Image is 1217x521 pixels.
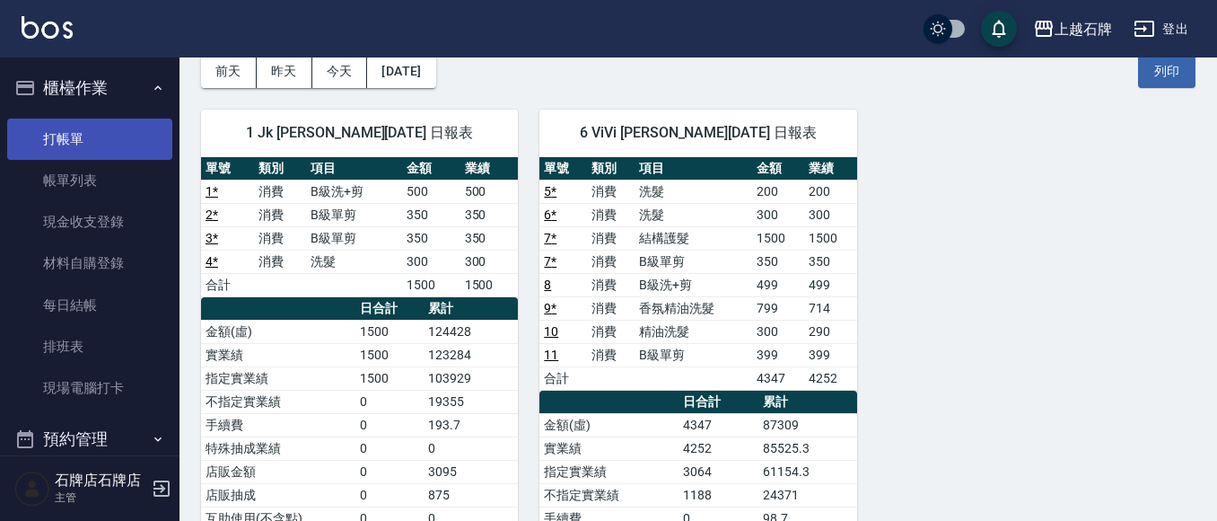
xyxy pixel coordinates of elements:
[587,320,635,343] td: 消費
[424,460,518,483] td: 3095
[752,180,804,203] td: 200
[355,297,424,321] th: 日合計
[254,157,307,181] th: 類別
[804,273,856,296] td: 499
[7,65,172,111] button: 櫃檯作業
[981,11,1017,47] button: save
[544,324,558,339] a: 10
[424,437,518,460] td: 0
[587,273,635,296] td: 消費
[355,437,424,460] td: 0
[367,55,435,88] button: [DATE]
[201,157,518,297] table: a dense table
[635,343,752,366] td: B級單剪
[804,250,856,273] td: 350
[460,203,519,226] td: 350
[306,157,401,181] th: 項目
[679,437,758,460] td: 4252
[201,273,254,296] td: 合計
[635,203,752,226] td: 洗髮
[460,250,519,273] td: 300
[312,55,368,88] button: 今天
[460,273,519,296] td: 1500
[539,460,679,483] td: 指定實業績
[544,278,551,292] a: 8
[306,226,401,250] td: B級單剪
[752,343,804,366] td: 399
[355,460,424,483] td: 0
[539,157,856,391] table: a dense table
[539,413,679,437] td: 金額(虛)
[460,180,519,203] td: 500
[306,180,401,203] td: B級洗+剪
[752,320,804,343] td: 300
[758,483,857,507] td: 24371
[679,391,758,414] th: 日合計
[7,119,172,160] a: 打帳單
[1026,11,1119,48] button: 上越石牌
[201,437,355,460] td: 特殊抽成業績
[201,343,355,366] td: 實業績
[752,157,804,181] th: 金額
[635,180,752,203] td: 洗髮
[424,483,518,507] td: 875
[402,250,460,273] td: 300
[635,296,752,320] td: 香氛精油洗髮
[402,226,460,250] td: 350
[254,180,307,203] td: 消費
[7,243,172,284] a: 材料自購登錄
[804,366,856,390] td: 4252
[758,391,857,414] th: 累計
[758,413,857,437] td: 87309
[539,157,587,181] th: 單號
[355,320,424,343] td: 1500
[201,413,355,437] td: 手續費
[424,390,518,413] td: 19355
[460,226,519,250] td: 350
[306,250,401,273] td: 洗髮
[355,413,424,437] td: 0
[1138,55,1195,88] button: 列印
[7,201,172,243] a: 現金收支登錄
[804,180,856,203] td: 200
[635,250,752,273] td: B級單剪
[587,180,635,203] td: 消費
[758,460,857,483] td: 61154.3
[587,250,635,273] td: 消費
[539,366,587,390] td: 合計
[752,273,804,296] td: 499
[804,343,856,366] td: 399
[402,157,460,181] th: 金額
[804,320,856,343] td: 290
[587,203,635,226] td: 消費
[679,413,758,437] td: 4347
[1055,18,1112,40] div: 上越石牌
[402,273,460,296] td: 1500
[7,326,172,367] a: 排班表
[7,160,172,201] a: 帳單列表
[1126,13,1195,46] button: 登出
[539,483,679,507] td: 不指定實業績
[201,320,355,343] td: 金額(虛)
[544,348,558,362] a: 11
[55,472,146,490] h5: 石牌店石牌店
[424,413,518,437] td: 193.7
[201,483,355,507] td: 店販抽成
[752,203,804,226] td: 300
[355,483,424,507] td: 0
[804,296,856,320] td: 714
[424,297,518,321] th: 累計
[306,203,401,226] td: B級單剪
[7,367,172,409] a: 現場電腦打卡
[201,366,355,390] td: 指定實業績
[355,366,424,390] td: 1500
[402,180,460,203] td: 500
[587,296,635,320] td: 消費
[254,203,307,226] td: 消費
[679,483,758,507] td: 1188
[752,250,804,273] td: 350
[635,226,752,250] td: 結構護髮
[424,343,518,366] td: 123284
[22,16,73,39] img: Logo
[587,157,635,181] th: 類別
